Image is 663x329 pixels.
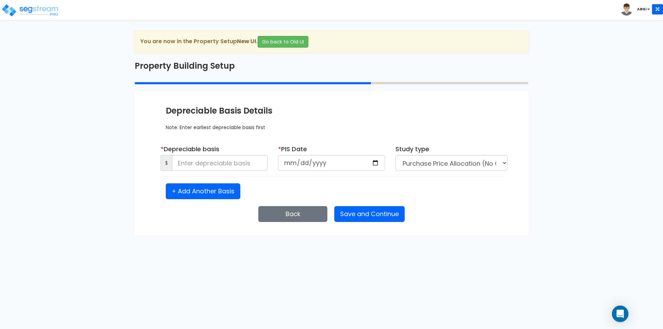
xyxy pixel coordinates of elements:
b: ABGi [637,7,646,12]
label: PIS Date [278,145,307,154]
div: Property Building Setup [129,60,534,72]
button: Go back to Old UI [258,36,308,48]
label: Depreciable basis [161,145,219,154]
input: Enter depreciable basis [172,155,268,171]
button: Back [258,206,327,222]
img: logo_pro_r.png [1,3,60,17]
button: + Add Another Basis [166,183,240,199]
span: $ [161,155,172,171]
input: Select date [278,155,385,171]
strong: New UI [237,37,256,45]
label: Study type [395,145,429,154]
div: Depreciable Basis Details [166,105,497,117]
img: avatar.png [621,3,633,16]
div: Open Intercom Messenger [612,306,628,322]
button: Save and Continue [334,206,405,222]
div: Note: Enter earliest depreciable basis first [166,117,497,131]
div: You are now in the Property Setup . [135,30,528,53]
